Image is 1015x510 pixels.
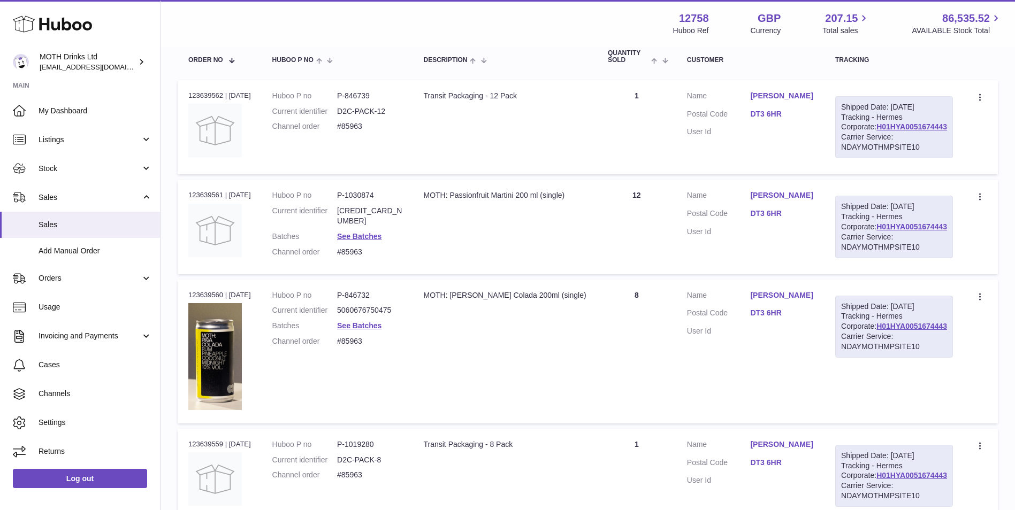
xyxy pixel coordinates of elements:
[758,11,781,26] strong: GBP
[188,204,242,257] img: no-photo.jpg
[272,336,337,346] dt: Channel order
[39,246,152,256] span: Add Manual Order
[841,232,947,252] div: Carrier Service: NDAYMOTHMPSITE10
[337,121,402,132] dd: #85963
[750,190,814,200] a: [PERSON_NAME]
[337,91,402,101] dd: P-846739
[912,26,1002,36] span: AVAILABLE Stock Total
[835,196,953,258] div: Tracking - Hermes Corporate:
[750,308,814,318] a: DT3 6HR
[188,190,251,200] div: 123639561 | [DATE]
[337,439,402,450] dd: P-1019280
[272,57,314,64] span: Huboo P no
[188,452,242,506] img: no-photo.jpg
[687,458,751,470] dt: Postal Code
[876,222,947,231] a: H01HYA0051674443
[876,322,947,330] a: H01HYA0051674443
[188,91,251,101] div: 123639562 | [DATE]
[13,469,147,488] a: Log out
[942,11,990,26] span: 86,535.52
[608,50,649,64] span: Quantity Sold
[188,439,251,449] div: 123639559 | [DATE]
[39,389,152,399] span: Channels
[188,290,251,300] div: 123639560 | [DATE]
[39,164,141,174] span: Stock
[272,470,337,480] dt: Channel order
[272,305,337,315] dt: Current identifier
[841,451,947,461] div: Shipped Date: [DATE]
[750,109,814,119] a: DT3 6HR
[337,455,402,465] dd: D2C-PACK-8
[337,206,402,226] dd: [CREDIT_CARD_NUMBER]
[39,418,152,428] span: Settings
[272,121,337,132] dt: Channel order
[687,439,751,452] dt: Name
[272,290,337,300] dt: Huboo P no
[687,290,751,303] dt: Name
[687,308,751,321] dt: Postal Code
[597,80,676,174] td: 1
[39,106,152,116] span: My Dashboard
[597,280,676,423] td: 8
[337,321,381,330] a: See Batches
[841,102,947,112] div: Shipped Date: [DATE]
[272,190,337,200] dt: Huboo P no
[841,302,947,312] div: Shipped Date: [DATE]
[841,481,947,501] div: Carrier Service: NDAYMOTHMPSITE10
[841,331,947,352] div: Carrier Service: NDAYMOTHMPSITE10
[687,57,814,64] div: Customer
[423,91,586,101] div: Transit Packaging - 12 Pack
[39,331,141,341] span: Invoicing and Payments
[39,273,141,283] span: Orders
[687,127,751,137] dt: User Id
[750,290,814,300] a: [PERSON_NAME]
[337,247,402,257] dd: #85963
[39,302,152,312] span: Usage
[597,180,676,274] td: 12
[423,439,586,450] div: Transit Packaging - 8 Pack
[687,109,751,122] dt: Postal Code
[822,11,870,36] a: 207.15 Total sales
[39,192,141,203] span: Sales
[750,91,814,101] a: [PERSON_NAME]
[337,232,381,241] a: See Batches
[687,227,751,237] dt: User Id
[188,104,242,157] img: no-photo.jpg
[39,360,152,370] span: Cases
[750,439,814,450] a: [PERSON_NAME]
[673,26,709,36] div: Huboo Ref
[272,455,337,465] dt: Current identifier
[272,439,337,450] dt: Huboo P no
[912,11,1002,36] a: 86,535.52 AVAILABLE Stock Total
[423,290,586,300] div: MOTH: [PERSON_NAME] Colada 200ml (single)
[337,336,402,346] dd: #85963
[337,106,402,117] dd: D2C-PACK-12
[423,57,467,64] span: Description
[188,57,223,64] span: Order No
[39,446,152,457] span: Returns
[687,326,751,336] dt: User Id
[188,303,242,410] img: 127581729091396.png
[835,57,953,64] div: Tracking
[272,106,337,117] dt: Current identifier
[40,52,136,72] div: MOTH Drinks Ltd
[337,305,402,315] dd: 5060676750475
[337,470,402,480] dd: #85963
[841,132,947,152] div: Carrier Service: NDAYMOTHMPSITE10
[835,96,953,158] div: Tracking - Hermes Corporate:
[337,190,402,200] dd: P-1030874
[679,11,709,26] strong: 12758
[272,321,337,331] dt: Batches
[39,220,152,230] span: Sales
[272,231,337,242] dt: Batches
[750,458,814,468] a: DT3 6HR
[687,91,751,104] dt: Name
[841,202,947,212] div: Shipped Date: [DATE]
[272,91,337,101] dt: Huboo P no
[337,290,402,300] dd: P-846732
[13,54,29,70] img: internalAdmin-12758@internal.huboo.com
[687,208,751,221] dt: Postal Code
[876,471,947,480] a: H01HYA0051674443
[750,208,814,219] a: DT3 6HR
[687,190,751,203] dt: Name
